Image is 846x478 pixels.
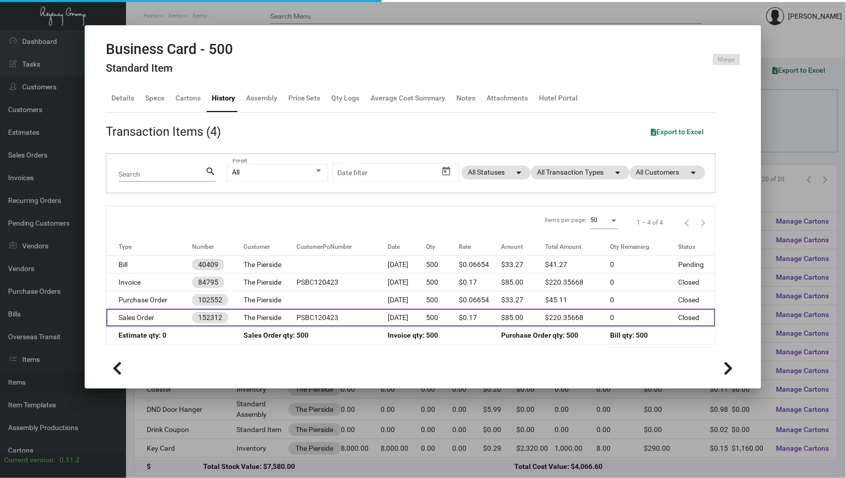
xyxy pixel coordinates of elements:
div: Amount [502,242,523,251]
div: Customer [244,242,297,251]
td: $85.00 [502,274,546,291]
button: Previous page [679,215,695,231]
td: $220.35668 [546,309,611,327]
td: 0 [610,309,678,327]
div: Status [679,242,715,251]
div: Items per page: [545,216,586,225]
span: Invoice qty: 500 [388,331,438,339]
td: $220.35668 [546,274,611,291]
td: $0.17 [459,309,502,327]
button: Export to Excel [643,123,712,141]
mat-icon: arrow_drop_down [687,167,699,179]
td: PSBC120423 [297,274,388,291]
input: End date [378,169,426,177]
mat-icon: search [205,166,216,178]
td: $0.06654 [459,291,502,309]
button: Open calendar [439,163,455,179]
div: Rate [459,242,471,251]
div: Date [388,242,426,251]
div: Total Amount [546,242,582,251]
td: Closed [679,309,715,327]
button: Merge [713,54,740,65]
div: Rate [459,242,502,251]
div: Hotel Portal [539,93,578,103]
div: Qty Remaining [610,242,649,251]
td: PSBC120423 [297,309,388,327]
div: Type [118,242,132,251]
td: The Pierside [244,274,297,291]
div: Amount [502,242,546,251]
div: CustomerPoNumber [297,242,352,251]
td: Closed [679,274,715,291]
span: Export to Excel [651,128,704,136]
td: 0 [610,256,678,274]
td: $33.27 [502,291,546,309]
div: Transaction Items (4) [106,123,221,141]
span: 50 [590,217,597,224]
td: 500 [426,309,459,327]
td: 0 [610,291,678,309]
div: Current version: [4,455,55,465]
td: $33.27 [502,256,546,274]
td: [DATE] [388,309,426,327]
mat-chip: All Customers [630,166,705,180]
td: $41.27 [546,256,611,274]
div: Total Amount [546,242,611,251]
div: Type [118,242,193,251]
td: Closed [679,291,715,309]
span: Estimate qty: 0 [118,331,166,339]
div: Notes [457,93,476,103]
td: $45.11 [546,291,611,309]
td: 500 [426,274,459,291]
span: All [232,168,240,176]
td: The Pierside [244,309,297,327]
div: Number [192,242,244,251]
td: Bill [106,256,193,274]
td: The Pierside [244,256,297,274]
div: Qty Logs [332,93,360,103]
div: Price Sets [288,93,321,103]
mat-chip: All Transaction Types [531,166,630,180]
mat-select: Items per page: [590,216,619,224]
td: [DATE] [388,274,426,291]
mat-chip: 40409 [192,259,224,271]
div: Qty [426,242,459,251]
div: History [212,93,235,103]
div: Customer [244,242,270,251]
div: 1 – 4 of 4 [637,218,663,227]
td: 0 [610,274,678,291]
mat-icon: arrow_drop_down [513,167,525,179]
span: Sales Order qty: 500 [244,331,309,339]
div: Number [192,242,214,251]
td: 500 [426,256,459,274]
div: Cartons [175,93,201,103]
td: $85.00 [502,309,546,327]
td: $0.06654 [459,256,502,274]
h4: Standard Item [106,62,233,75]
h2: Business Card - 500 [106,41,233,58]
div: Qty Remaining [610,242,678,251]
div: Attachments [487,93,528,103]
span: Bill qty: 500 [610,331,648,339]
mat-chip: 102552 [192,294,228,306]
td: Invoice [106,274,193,291]
td: [DATE] [388,256,426,274]
span: Purchase Order qty: 500 [502,331,579,339]
div: Qty [426,242,435,251]
div: Assembly [246,93,277,103]
button: Next page [695,215,711,231]
td: [DATE] [388,291,426,309]
input: Start date [338,169,369,177]
div: Details [111,93,134,103]
td: $0.17 [459,274,502,291]
div: Date [388,242,400,251]
mat-chip: 84795 [192,277,224,288]
mat-chip: All Statuses [462,166,531,180]
td: The Pierside [244,291,297,309]
td: Purchase Order [106,291,193,309]
div: Average Cost Summary [371,93,446,103]
span: Merge [718,56,735,64]
td: 500 [426,291,459,309]
div: 0.51.2 [59,455,80,465]
mat-icon: arrow_drop_down [612,167,624,179]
